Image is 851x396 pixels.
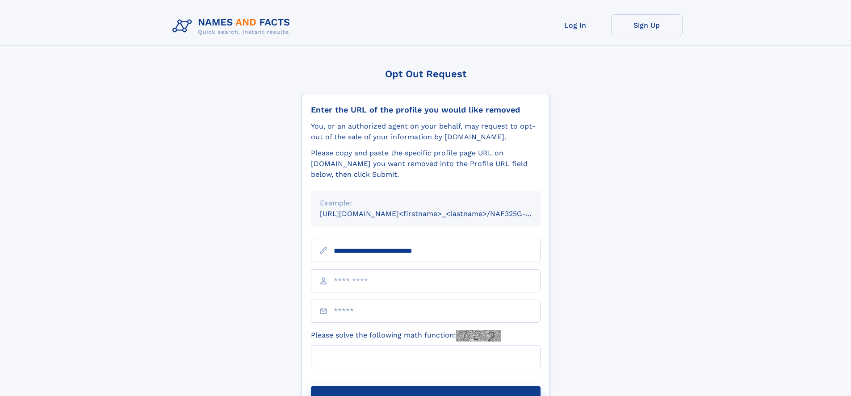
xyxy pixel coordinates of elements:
div: Enter the URL of the profile you would like removed [311,105,541,115]
div: Example: [320,198,532,208]
a: Sign Up [611,14,683,36]
div: Opt Out Request [302,68,550,79]
img: Logo Names and Facts [169,14,298,38]
a: Log In [540,14,611,36]
div: Please copy and paste the specific profile page URL on [DOMAIN_NAME] you want removed into the Pr... [311,148,541,180]
label: Please solve the following math function: [311,330,501,342]
small: [URL][DOMAIN_NAME]<firstname>_<lastname>/NAF325G-xxxxxxxx [320,209,558,218]
div: You, or an authorized agent on your behalf, may request to opt-out of the sale of your informatio... [311,121,541,142]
